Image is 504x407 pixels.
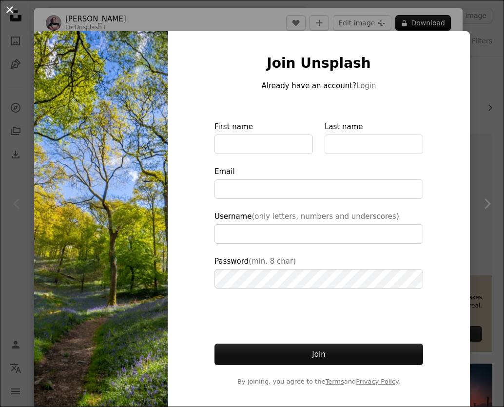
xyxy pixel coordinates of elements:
label: First name [214,121,313,154]
input: Last name [325,135,423,154]
input: Password(min. 8 char) [214,269,423,289]
label: Email [214,166,423,199]
span: (only letters, numbers and underscores) [252,212,399,221]
input: First name [214,135,313,154]
span: By joining, you agree to the and . [214,377,423,387]
a: Terms [325,378,344,385]
label: Username [214,211,423,244]
button: Login [356,80,376,92]
h1: Join Unsplash [214,55,423,72]
input: Email [214,179,423,199]
label: Password [214,255,423,289]
span: (min. 8 char) [249,257,296,266]
a: Privacy Policy [356,378,398,385]
button: Join [214,344,423,365]
p: Already have an account? [214,80,423,92]
input: Username(only letters, numbers and underscores) [214,224,423,244]
label: Last name [325,121,423,154]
